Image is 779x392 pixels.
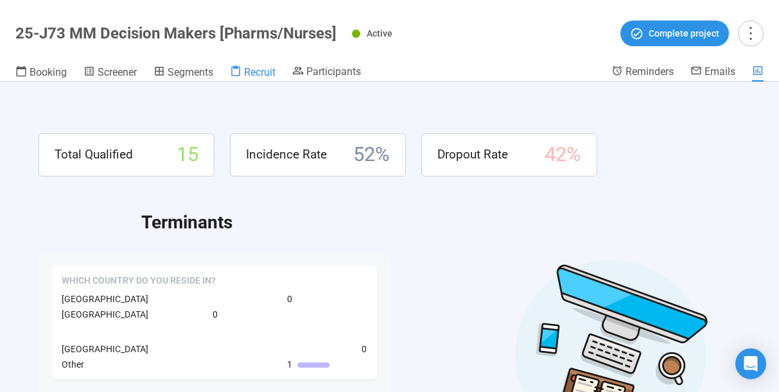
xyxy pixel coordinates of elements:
[55,145,133,164] span: Total Qualified
[15,24,337,42] h1: 25-J73 MM Decision Makers [Pharms/Nurses]
[153,65,213,81] a: Segments
[62,294,148,304] span: [GEOGRAPHIC_DATA]
[626,65,674,78] span: Reminders
[30,66,67,78] span: Booking
[742,24,759,42] span: more
[649,26,719,40] span: Complete project
[15,65,67,81] a: Booking
[141,209,740,237] h2: Terminants
[83,65,137,81] a: Screener
[62,344,148,354] span: [GEOGRAPHIC_DATA]
[230,65,276,81] a: Recruit
[306,65,361,78] span: Participants
[738,21,764,46] button: more
[177,139,198,171] span: 15
[287,292,292,306] span: 0
[690,65,735,80] a: Emails
[287,357,292,371] span: 1
[168,66,213,78] span: Segments
[437,145,508,164] span: Dropout Rate
[246,145,327,164] span: Incidence Rate
[244,66,276,78] span: Recruit
[62,359,84,370] span: Other
[62,275,216,287] span: Which country do you reside in?
[367,28,392,38] span: Active
[98,66,137,78] span: Screener
[353,139,390,171] span: 52 %
[362,342,367,356] span: 0
[292,65,361,80] a: Participants
[735,348,766,379] div: Open Intercom Messenger
[213,307,218,321] span: 0
[62,309,148,320] span: [GEOGRAPHIC_DATA]
[611,65,674,80] a: Reminders
[545,139,581,171] span: 42 %
[620,21,729,46] button: Complete project
[705,65,735,78] span: Emails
